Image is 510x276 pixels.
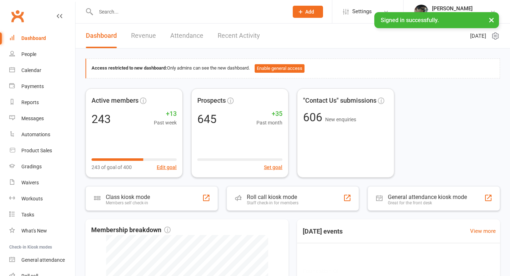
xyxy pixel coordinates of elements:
span: Active members [92,96,139,106]
div: What's New [21,228,47,234]
span: Membership breakdown [91,225,171,235]
div: Messages [21,116,44,121]
span: "Contact Us" submissions [303,96,376,106]
div: Members self check-in [106,200,150,205]
button: Add [293,6,323,18]
span: 606 [303,111,325,124]
button: × [485,12,498,27]
div: People [21,51,36,57]
a: General attendance kiosk mode [9,252,75,268]
a: Gradings [9,159,75,175]
div: Payments [21,83,44,89]
a: Workouts [9,191,75,207]
div: Reports [21,99,39,105]
a: Tasks [9,207,75,223]
button: Enable general access [255,64,305,73]
span: Signed in successfully. [381,17,439,24]
img: thumb_image1614103803.png [414,5,428,19]
a: Calendar [9,62,75,78]
div: 645 [197,113,217,125]
div: Dashboard [21,35,46,41]
a: View more [470,227,496,235]
a: Dashboard [86,24,117,48]
div: Gradings [21,164,42,169]
div: [PERSON_NAME] [432,5,473,12]
div: General attendance [21,257,65,263]
div: Tasks [21,212,34,218]
span: Foundation Gi [303,267,435,276]
a: Automations [9,127,75,143]
div: Waivers [21,180,39,185]
span: [DATE] [470,32,486,40]
a: Attendance [170,24,203,48]
a: Waivers [9,175,75,191]
div: Product Sales [21,148,52,153]
button: Set goal [264,163,282,171]
div: General attendance kiosk mode [388,194,467,200]
a: People [9,46,75,62]
a: Product Sales [9,143,75,159]
span: Past week [154,119,177,127]
strong: Access restricted to new dashboard: [92,65,167,71]
a: What's New [9,223,75,239]
a: Clubworx [9,7,26,25]
span: Add [305,9,314,15]
div: 243 [92,113,111,125]
div: Knots Jiu-Jitsu [432,12,473,18]
div: Great for the front desk [388,200,467,205]
a: Messages [9,111,75,127]
a: Dashboard [9,30,75,46]
span: +13 [154,109,177,119]
div: Workouts [21,196,43,201]
span: Prospects [197,96,226,106]
div: Staff check-in for members [247,200,298,205]
span: +35 [256,109,282,119]
input: Search... [94,7,283,17]
div: Roll call kiosk mode [247,194,298,200]
span: Settings [352,4,372,20]
div: Only admins can see the new dashboard. [92,64,494,73]
button: Edit goal [157,163,177,171]
div: Calendar [21,67,41,73]
span: New enquiries [325,117,356,122]
span: Past month [256,119,282,127]
div: Automations [21,132,50,137]
a: Recent Activity [218,24,260,48]
a: Reports [9,94,75,111]
div: Class kiosk mode [106,194,150,200]
a: Payments [9,78,75,94]
a: Revenue [131,24,156,48]
span: 243 of goal of 400 [92,163,132,171]
h3: [DATE] events [297,225,348,238]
